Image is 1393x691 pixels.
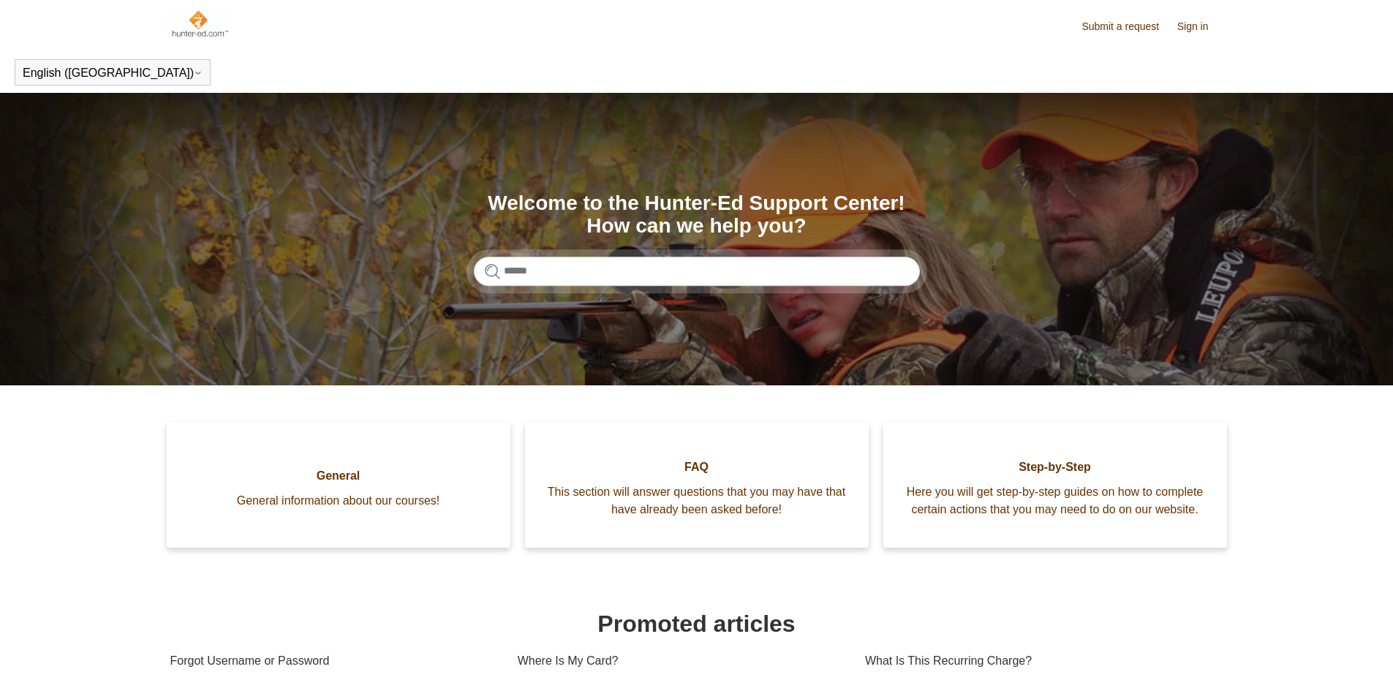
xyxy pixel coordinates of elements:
[474,192,920,238] h1: Welcome to the Hunter-Ed Support Center! How can we help you?
[474,257,920,286] input: Search
[905,458,1205,476] span: Step-by-Step
[525,422,869,548] a: FAQ This section will answer questions that you may have that have already been asked before!
[170,606,1223,641] h1: Promoted articles
[170,9,230,38] img: Hunter-Ed Help Center home page
[518,641,843,681] a: Where Is My Card?
[865,641,1212,681] a: What Is This Recurring Charge?
[547,483,847,518] span: This section will answer questions that you may have that have already been asked before!
[883,422,1227,548] a: Step-by-Step Here you will get step-by-step guides on how to complete certain actions that you ma...
[189,492,488,510] span: General information about our courses!
[189,467,488,485] span: General
[547,458,847,476] span: FAQ
[1081,19,1174,34] a: Submit a request
[23,67,203,80] button: English ([GEOGRAPHIC_DATA])
[905,483,1205,518] span: Here you will get step-by-step guides on how to complete certain actions that you may need to do ...
[170,641,496,681] a: Forgot Username or Password
[167,422,510,548] a: General General information about our courses!
[1177,19,1223,34] a: Sign in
